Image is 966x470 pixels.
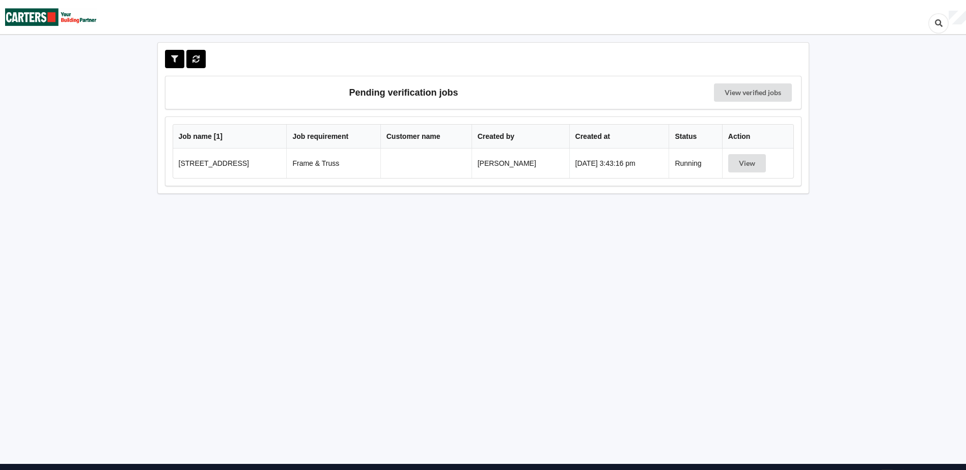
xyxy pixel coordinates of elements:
[949,11,966,25] div: User Profile
[472,149,569,178] td: [PERSON_NAME]
[286,125,380,149] th: Job requirement
[669,149,722,178] td: Running
[472,125,569,149] th: Created by
[728,154,766,172] button: View
[722,125,793,149] th: Action
[569,125,669,149] th: Created at
[380,125,472,149] th: Customer name
[173,83,635,102] h3: Pending verification jobs
[5,1,97,34] img: Carters
[569,149,669,178] td: [DATE] 3:43:16 pm
[714,83,792,102] a: View verified jobs
[669,125,722,149] th: Status
[173,125,287,149] th: Job name [ 1 ]
[728,159,768,167] a: View
[173,149,287,178] td: [STREET_ADDRESS]
[286,149,380,178] td: Frame & Truss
